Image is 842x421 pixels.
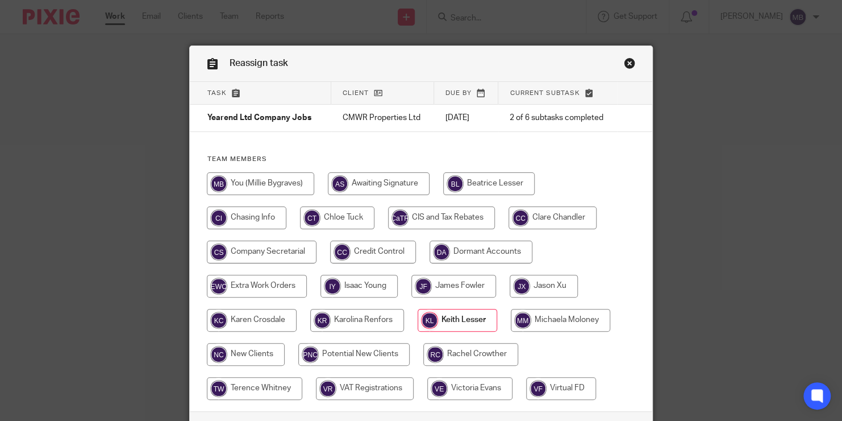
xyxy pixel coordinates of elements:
[445,90,472,96] span: Due by
[343,90,369,96] span: Client
[207,90,226,96] span: Task
[229,59,287,68] span: Reassign task
[207,114,311,122] span: Yearend Ltd Company Jobs
[343,112,423,123] p: CMWR Properties Ltd
[445,112,486,123] p: [DATE]
[498,105,617,132] td: 2 of 6 subtasks completed
[207,155,635,164] h4: Team members
[624,57,635,73] a: Close this dialog window
[510,90,580,96] span: Current subtask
